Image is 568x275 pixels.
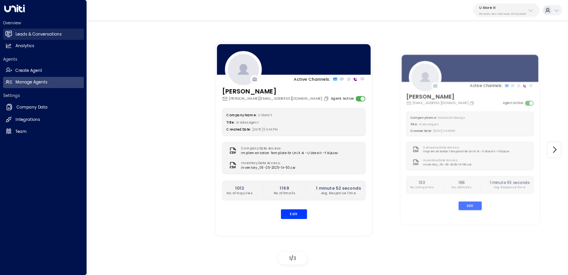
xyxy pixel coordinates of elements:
a: Company Data [3,101,84,114]
p: Active Channels: [470,83,503,88]
h2: 1 minute 52 seconds [316,185,361,191]
a: Integrations [3,114,84,126]
button: Copy [469,100,476,105]
label: Inventory Data Access: [423,158,469,163]
a: Leads & Conversations [3,29,84,40]
h2: Agents [3,56,84,62]
h2: 1 minute 55 seconds [490,180,530,185]
span: AI Sales Agent [236,120,259,124]
span: [DATE] 04:44 PM [252,127,278,132]
span: inventory_09-25-2025-14-50.csv [241,165,295,170]
div: [EMAIL_ADDRESS][DOMAIN_NAME] [406,100,476,105]
p: Avg. Response Time [490,185,530,189]
p: Avg. Response Time [316,191,361,195]
h2: Manage Agents [15,79,48,85]
span: U Store It [258,113,272,117]
h2: Create Agent [15,68,42,74]
div: / [278,252,307,265]
p: No. of Inquiries [410,185,434,189]
h2: 166 [452,180,471,185]
button: Edit [281,209,307,219]
label: Agent Active [503,100,524,105]
p: No. of Inquiries [226,191,253,195]
h2: Integrations [15,117,40,123]
h2: 1169 [273,185,295,191]
label: Title: [226,120,235,124]
h2: Leads & Conversations [15,31,62,37]
label: Inventory Data Access: [241,161,293,165]
label: Created Date: [410,129,432,132]
p: No. of Emails [273,191,295,195]
label: Company Name: [226,113,256,117]
button: Copy [323,96,330,101]
h2: Company Data [17,104,48,110]
h2: Overview [3,20,84,26]
span: AI Sales Agent [419,122,439,126]
label: Agent Active [330,96,353,101]
h2: 1012 [226,185,253,191]
p: U Store It [479,5,526,10]
span: inventory_09-25-2025-14-55.csv [423,163,472,167]
h2: Team [15,129,27,135]
h2: Settings [3,93,84,98]
span: Implementation Template for Uniti AI - U Store It - FAQs.csv [241,151,338,156]
p: Active Channels: [294,76,330,82]
h2: Analytics [15,43,34,49]
span: Implementation Template for Uniti AI - U Store It - FAQs.csv [423,149,509,154]
span: [DATE] 04:48 PM [434,129,456,132]
label: Title: [410,122,417,126]
span: 3 [293,255,296,261]
button: U Store It58c4b32c-92b1-4356-be9b-1247e2c02228 [473,3,539,17]
button: Edit [459,202,482,210]
a: Analytics [3,41,84,52]
p: No. of Emails [452,185,471,189]
a: Team [3,126,84,137]
h2: 133 [410,180,434,185]
label: Company Data Access: [241,146,335,151]
span: 1 [289,255,291,261]
a: Manage Agents [3,77,84,88]
div: [PERSON_NAME][EMAIL_ADDRESS][DOMAIN_NAME] [222,96,330,101]
h3: [PERSON_NAME] [222,87,330,96]
label: Company Name: [410,115,437,119]
h3: [PERSON_NAME] [406,92,476,101]
a: Create Agent [3,65,84,76]
label: Created Date: [226,127,251,132]
p: 58c4b32c-92b1-4356-be9b-1247e2c02228 [479,12,526,15]
label: Company Data Access: [423,145,507,149]
span: Belfast Self Storage [439,115,465,119]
